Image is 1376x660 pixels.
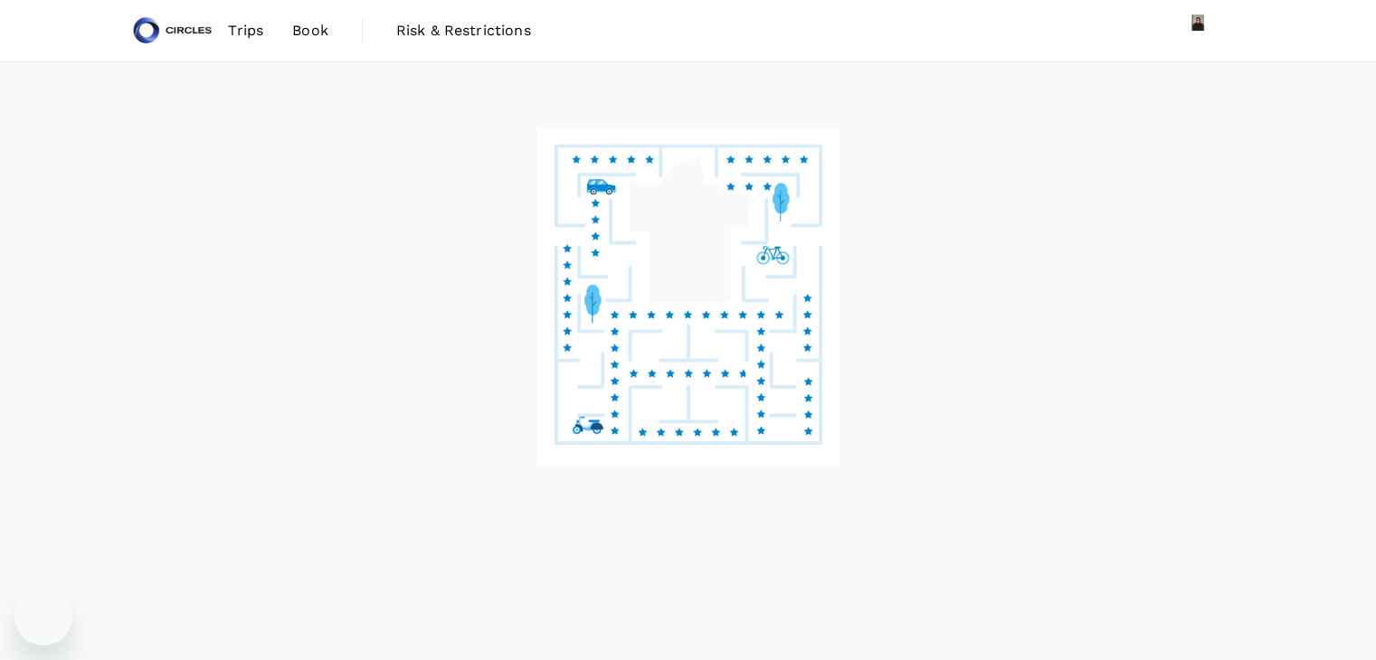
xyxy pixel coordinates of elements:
img: Azizi Ratna Yulis Mohd Zin [1181,13,1217,49]
img: Circles [131,11,214,51]
span: Book [292,20,328,42]
span: Risk & Restrictions [396,20,531,42]
iframe: Button to launch messaging window [14,588,72,646]
span: Trips [228,20,263,42]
